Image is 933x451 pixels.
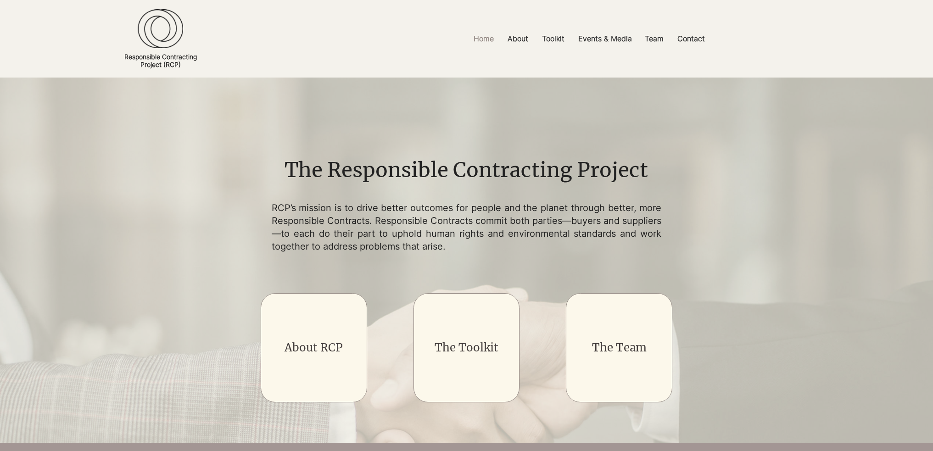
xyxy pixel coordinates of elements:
p: Contact [673,28,710,49]
p: RCP’s mission is to drive better outcomes for people and the planet through better, more Responsi... [272,201,662,253]
a: Events & Media [571,28,638,49]
a: About [501,28,535,49]
a: Toolkit [535,28,571,49]
p: Events & Media [574,28,637,49]
a: Responsible ContractingProject (RCP) [124,53,197,68]
p: About [503,28,533,49]
a: Contact [670,28,712,49]
p: Toolkit [537,28,569,49]
a: About RCP [285,340,343,355]
a: The Team [592,340,647,355]
p: Team [640,28,668,49]
h1: The Responsible Contracting Project [237,156,696,184]
a: Team [638,28,670,49]
a: The Toolkit [435,340,498,355]
p: Home [469,28,498,49]
a: Home [467,28,501,49]
nav: Site [356,28,822,49]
